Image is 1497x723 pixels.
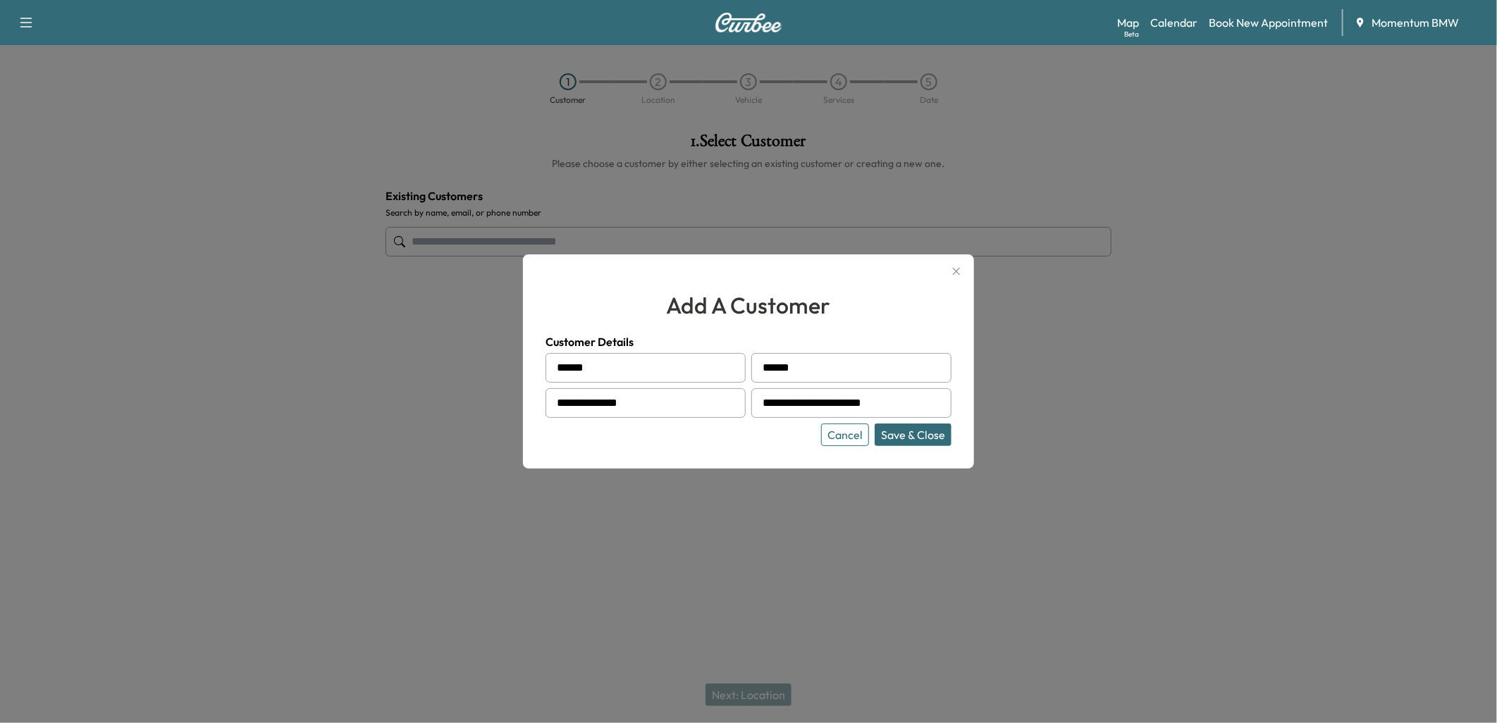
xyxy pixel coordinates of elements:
[715,13,782,32] img: Curbee Logo
[546,288,951,322] h2: add a customer
[1124,29,1139,39] div: Beta
[546,333,951,350] h4: Customer Details
[1150,14,1197,31] a: Calendar
[821,424,869,446] button: Cancel
[1372,14,1459,31] span: Momentum BMW
[1209,14,1328,31] a: Book New Appointment
[1117,14,1139,31] a: MapBeta
[875,424,951,446] button: Save & Close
